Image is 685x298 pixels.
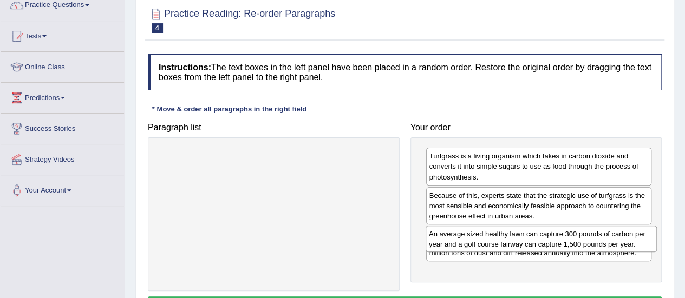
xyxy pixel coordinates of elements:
a: Strategy Videos [1,144,124,171]
h4: Paragraph list [148,123,400,133]
h4: The text boxes in the left panel have been placed in a random order. Restore the original order b... [148,54,662,90]
a: Tests [1,21,124,48]
h2: Practice Reading: Re-order Paragraphs [148,6,335,33]
b: Instructions: [159,63,211,72]
a: Your Account [1,175,124,202]
div: An average sized healthy lawn can capture 300 pounds of carbon per year and a golf course fairway... [426,226,657,253]
div: Because of this, experts state that the strategic use of turfgrass is the most sensible and econo... [426,187,652,224]
div: * Move & order all paragraphs in the right field [148,104,311,114]
a: Predictions [1,83,124,110]
a: Success Stories [1,114,124,141]
div: Turfgrass is a living organism which takes in carbon dioxide and converts it into simple sugars t... [426,148,652,185]
span: 4 [152,23,163,33]
h4: Your order [410,123,662,133]
a: Online Class [1,52,124,79]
